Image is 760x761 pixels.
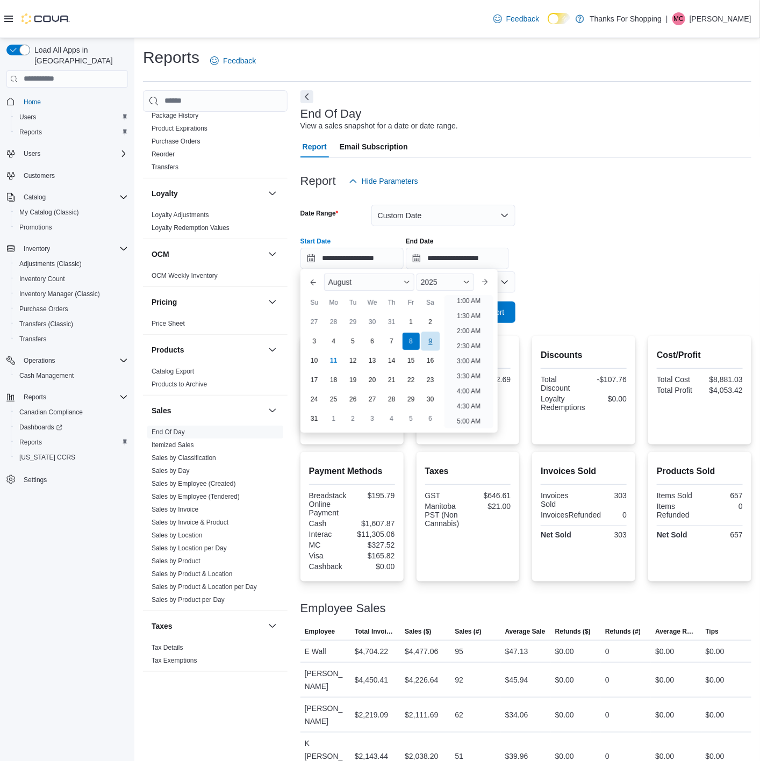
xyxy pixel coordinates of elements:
a: Dashboards [15,421,67,434]
h1: Reports [143,47,199,68]
span: Purchase Orders [152,137,200,146]
div: day-3 [306,333,323,350]
div: We [364,294,381,311]
span: Settings [24,476,47,484]
span: Sales by Invoice [152,505,198,514]
span: Users [24,149,40,158]
span: Catalog [24,193,46,202]
a: Inventory Count [15,272,69,285]
div: day-6 [364,333,381,350]
div: Th [383,294,400,311]
button: Users [2,146,132,161]
button: Loyalty [152,188,264,199]
div: day-21 [383,371,400,389]
label: End Date [406,237,434,246]
span: Promotions [15,221,128,234]
a: Product Expirations [152,125,207,132]
h3: Report [300,175,336,188]
div: GST [425,491,466,500]
div: Su [306,294,323,311]
li: 2:30 AM [453,340,485,353]
span: Load All Apps in [GEOGRAPHIC_DATA] [30,45,128,66]
button: Inventory Count [11,271,132,286]
a: Customers [19,169,59,182]
div: Tu [345,294,362,311]
a: Products to Archive [152,380,207,388]
a: Catalog Export [152,368,194,375]
div: Products [143,365,288,395]
img: Cova [21,13,70,24]
button: Catalog [19,191,50,204]
span: My Catalog (Classic) [15,206,128,219]
div: day-12 [345,352,362,369]
a: Sales by Product & Location per Day [152,583,257,591]
button: Next [300,90,313,103]
div: Sales [143,426,288,611]
h2: Products Sold [657,465,743,478]
div: $4,053.42 [702,386,743,394]
div: Mo [325,294,342,311]
div: Breadstack Online Payment [309,491,350,517]
a: My Catalog (Classic) [15,206,83,219]
span: Inventory Manager (Classic) [15,288,128,300]
a: Sales by Location per Day [152,544,227,552]
a: Users [15,111,40,124]
span: Customers [19,169,128,182]
div: day-1 [403,313,420,331]
a: Home [19,96,45,109]
div: Fr [403,294,420,311]
label: Date Range [300,209,339,218]
div: day-7 [383,333,400,350]
p: Thanks For Shopping [590,12,662,25]
div: Loyalty Redemptions [541,394,585,412]
div: 303 [586,530,627,539]
span: Loyalty Redemption Values [152,224,230,232]
div: day-13 [364,352,381,369]
span: Canadian Compliance [19,408,83,417]
li: 4:00 AM [453,385,485,398]
div: Items Sold [657,491,698,500]
div: day-20 [364,371,381,389]
a: Reorder [152,150,175,158]
div: day-31 [306,410,323,427]
div: $327.52 [354,541,395,549]
span: Product Expirations [152,124,207,133]
span: 2025 [421,278,438,286]
h2: Invoices Sold [541,465,627,478]
a: Sales by Employee (Created) [152,480,236,487]
div: Interac [309,530,350,539]
div: day-30 [422,391,439,408]
div: day-11 [325,352,342,369]
h3: OCM [152,249,169,260]
label: Start Date [300,237,331,246]
button: Sales [266,404,279,417]
div: View a sales snapshot for a date or date range. [300,120,458,132]
span: Purchase Orders [19,305,68,313]
a: Reports [15,436,46,449]
li: 3:00 AM [453,355,485,368]
input: Press the down key to enter a popover containing a calendar. Press the escape key to close the po... [300,248,404,269]
div: $646.61 [470,491,511,500]
a: Feedback [206,50,260,71]
a: Transfers (Classic) [15,318,77,331]
button: Promotions [11,220,132,235]
div: day-14 [383,352,400,369]
li: 4:30 AM [453,400,485,413]
div: day-25 [325,391,342,408]
a: Itemized Sales [152,441,194,449]
div: Invoices Sold [541,491,582,508]
a: Dashboards [11,420,132,435]
span: Washington CCRS [15,451,128,464]
p: | [666,12,668,25]
strong: Net Sold [541,530,571,539]
strong: Net Sold [657,530,687,539]
span: Adjustments (Classic) [19,260,82,268]
div: day-28 [325,313,342,331]
div: 0 [605,511,627,519]
button: Open list of options [500,278,509,286]
h3: Loyalty [152,188,178,199]
button: Products [266,343,279,356]
div: day-18 [325,371,342,389]
span: Sales by Location [152,531,203,540]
